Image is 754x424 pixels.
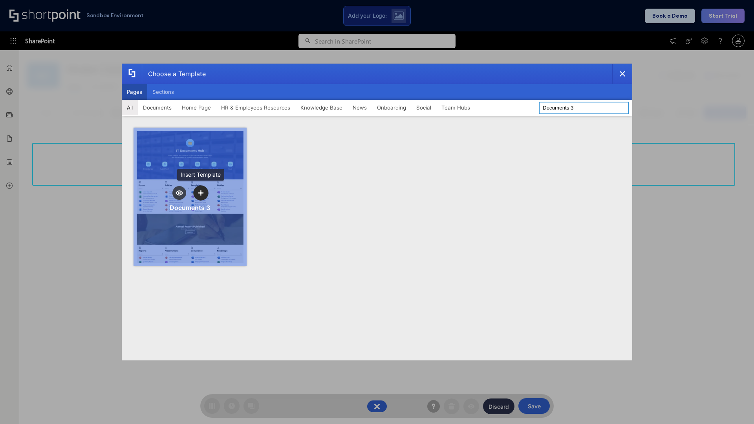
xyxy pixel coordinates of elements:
button: Team Hubs [436,100,475,115]
button: HR & Employees Resources [216,100,295,115]
button: Pages [122,84,147,100]
button: News [348,100,372,115]
iframe: Chat Widget [715,386,754,424]
div: Choose a Template [142,64,206,84]
button: Onboarding [372,100,411,115]
button: Documents [138,100,177,115]
button: Knowledge Base [295,100,348,115]
button: All [122,100,138,115]
button: Home Page [177,100,216,115]
input: Search [539,102,629,114]
div: Documents 3 [170,204,210,212]
div: template selector [122,64,632,360]
button: Social [411,100,436,115]
button: Sections [147,84,179,100]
